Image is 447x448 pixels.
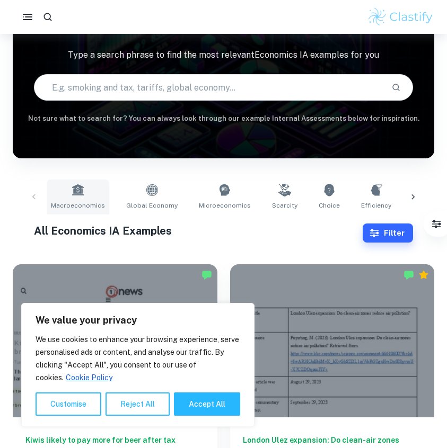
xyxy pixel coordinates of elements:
[367,6,434,28] img: Clastify logo
[426,213,447,235] button: Filter
[34,223,363,239] h1: All Economics IA Examples
[174,392,240,416] button: Accept All
[13,49,434,61] p: Type a search phrase to find the most relevant Economics IA examples for you
[199,201,251,210] span: Microeconomics
[126,201,178,210] span: Global Economy
[361,201,391,210] span: Efficiency
[65,373,113,382] a: Cookie Policy
[418,270,429,280] div: Premium
[363,223,413,243] button: Filter
[319,201,340,210] span: Choice
[34,73,383,102] input: E.g. smoking and tax, tariffs, global economy...
[36,314,240,327] p: We value your privacy
[387,78,405,96] button: Search
[404,270,414,280] img: Marked
[106,392,170,416] button: Reject All
[21,303,255,427] div: We value your privacy
[36,333,240,384] p: We use cookies to enhance your browsing experience, serve personalised ads or content, and analys...
[13,113,434,124] h6: Not sure what to search for? You can always look through our example Internal Assessments below f...
[51,201,105,210] span: Macroeconomics
[272,201,297,210] span: Scarcity
[36,392,101,416] button: Customise
[201,270,212,280] img: Marked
